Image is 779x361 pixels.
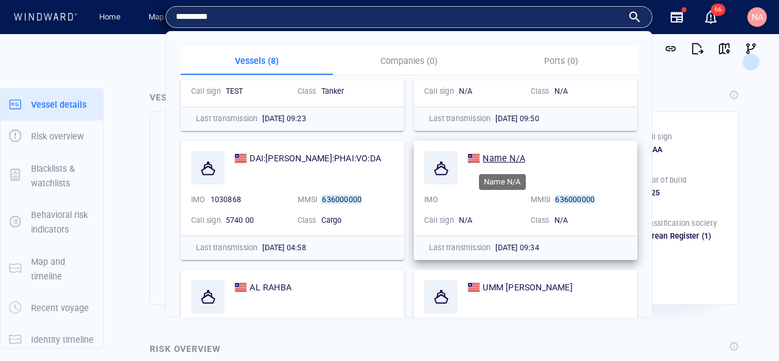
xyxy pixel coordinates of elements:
button: Create an AOI. [537,44,557,62]
span: UMM [PERSON_NAME] [483,282,572,292]
button: Behavioral risk indicators [1,199,103,246]
p: IMO [424,194,439,205]
button: Identity timeline [1,324,103,356]
p: Recent voyage [31,301,89,315]
button: 7 days[DATE]-[DATE] [169,307,282,329]
button: Export report [684,35,711,62]
p: Call sign [643,131,672,142]
div: Notification center [704,10,718,24]
span: 66 [711,4,725,16]
p: Last transmission [196,242,257,253]
div: [DATE] - [DATE] [204,309,257,328]
span: 7 days [179,313,202,322]
p: Class [298,86,316,97]
button: Map [139,7,178,28]
p: Companies (0) [340,54,478,68]
span: AL RAHBA [250,280,292,295]
div: AAAA [643,144,719,155]
div: (890) [62,12,80,30]
button: Export vessel information [470,44,501,62]
p: Class [298,215,316,226]
iframe: Chat [727,306,770,352]
button: Visual Link Analysis [738,35,764,62]
div: Toggle map information layers [557,44,576,62]
button: Home [90,7,129,28]
div: Toggle vessel historical path [519,44,537,62]
button: Risk overview [1,121,103,152]
span: DAI:HUU:PHAI:VO:DA [250,151,381,166]
p: Last transmission [429,242,491,253]
span: [DATE] 04:58 [262,243,306,252]
p: Year of build [643,175,687,186]
button: 66 [696,2,725,32]
p: Call sign [191,215,221,226]
button: Blacklists & watchlists [1,153,103,200]
p: Blacklists & watchlists [31,161,94,191]
p: Class [531,86,550,97]
p: Identity timeline [31,332,94,347]
div: tooltips.createAOI [537,44,557,62]
mark: 636000000 [322,195,362,204]
a: AL RAHBA [234,280,292,295]
p: MMSI [298,194,318,205]
p: Classification society [643,218,717,229]
div: Cargo [321,215,394,226]
div: Risk overview [150,342,221,356]
span: DAI:[PERSON_NAME]:PHAI:VO:DA [250,153,381,163]
span: UMM AL HOUL [483,280,572,295]
p: MMSI [531,194,551,205]
mark: 636000000 [555,195,595,204]
div: Korean Register [643,231,700,242]
p: Ports (0) [492,54,630,68]
a: Recent voyage [1,302,103,314]
span: (1) [700,231,719,242]
button: View on map [711,35,738,62]
p: Call sign [191,86,221,97]
p: Risk overview [31,129,84,144]
p: Last transmission [196,113,257,124]
a: Home [94,7,125,28]
p: Map and timeline [31,254,94,284]
span: NA [752,12,763,22]
span: Name N/A [483,153,525,163]
p: Vessel details [31,97,86,112]
span: [DATE] 09:50 [495,114,539,123]
a: Risk overview [1,130,103,142]
a: Name N/A [467,151,525,166]
a: Identity timeline [1,334,103,345]
div: N/A [554,215,627,226]
button: Vessel details [1,89,103,121]
div: 2025 [643,188,719,198]
p: Call sign [424,86,454,97]
span: [DATE] 09:23 [262,114,306,123]
p: Behavioral risk indicators [31,208,94,237]
p: Class [531,215,550,226]
a: Vessel details [1,98,103,110]
a: DAI:[PERSON_NAME]:PHAI:VO:DA [234,151,381,166]
a: Map and timeline [1,262,103,274]
p: Last transmission [429,113,491,124]
p: IMO [191,194,206,205]
button: NA [745,5,769,29]
a: UMM [PERSON_NAME] [467,280,573,295]
span: AL RAHBA [250,282,292,292]
span: 5740 00 [226,216,254,225]
div: Focus on vessel path [501,44,519,62]
button: Recent voyage [1,292,103,324]
div: Activity timeline [6,12,60,30]
p: Vessels (8) [188,54,326,68]
div: N/A [459,86,521,97]
span: [DATE] 09:34 [495,243,539,252]
div: N/A [459,215,521,226]
div: Tanker [321,86,394,97]
a: Map [144,7,173,28]
a: Blacklists & watchlists [1,169,103,181]
button: Map and timeline [1,246,103,293]
div: N/A [554,86,627,97]
span: TEST [226,86,243,96]
div: Vessel details [150,90,225,105]
span: 1030868 [211,195,241,204]
button: Get link [657,35,684,62]
div: Korean Register [643,231,719,242]
a: Behavioral risk indicators [1,216,103,228]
